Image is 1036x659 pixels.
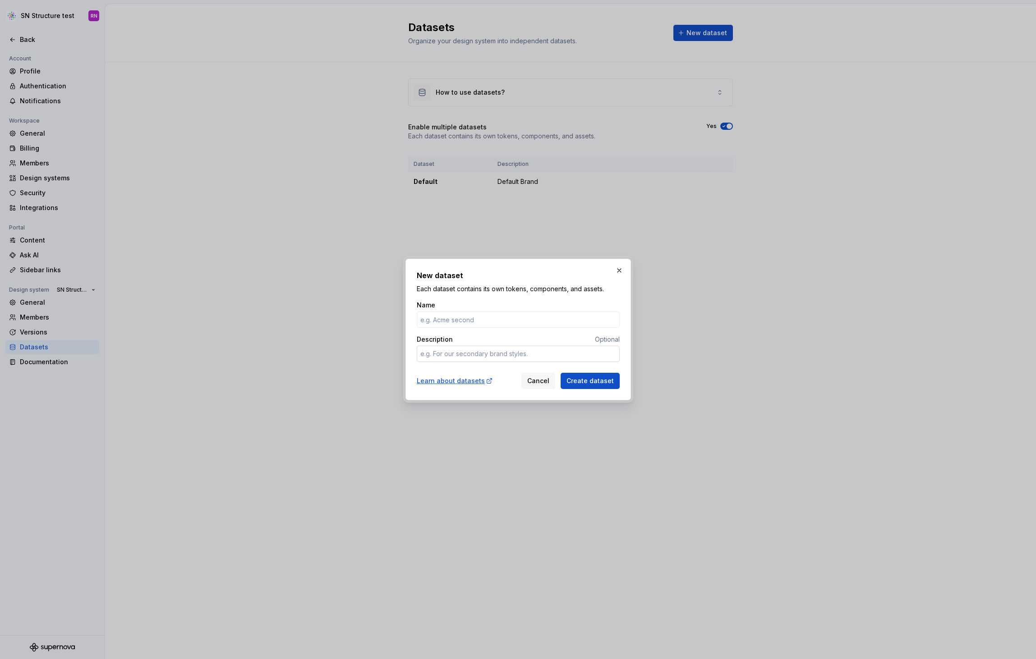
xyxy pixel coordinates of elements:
[417,270,620,281] h2: New dataset
[417,376,493,385] a: Learn about datasets
[417,335,453,344] label: Description
[417,284,620,293] p: Each dataset contains its own tokens, components, and assets.
[417,301,435,310] label: Name
[417,311,620,328] input: e.g. Acme second
[521,373,555,389] button: Cancel
[527,376,549,385] span: Cancel
[595,335,620,343] span: Optional
[561,373,620,389] button: Create dataset
[566,376,614,385] span: Create dataset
